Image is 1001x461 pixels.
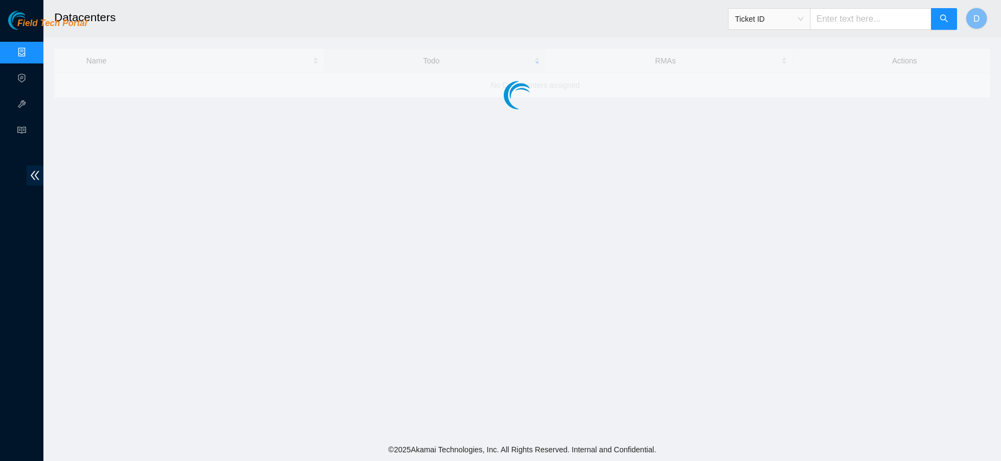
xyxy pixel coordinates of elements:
input: Enter text here... [810,8,932,30]
span: double-left [27,165,43,185]
button: search [931,8,957,30]
footer: © 2025 Akamai Technologies, Inc. All Rights Reserved. Internal and Confidential. [43,438,1001,461]
span: Field Tech Portal [17,18,87,29]
a: Akamai TechnologiesField Tech Portal [8,20,87,34]
span: Ticket ID [735,11,803,27]
img: Akamai Technologies [8,11,55,30]
span: read [17,121,26,143]
button: D [966,8,987,29]
span: D [973,12,980,25]
span: search [940,14,948,24]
